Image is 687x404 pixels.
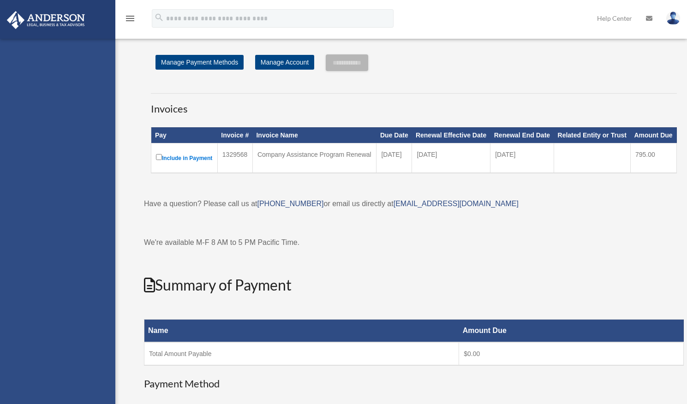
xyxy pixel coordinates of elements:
[630,143,676,173] td: 795.00
[459,342,684,365] td: $0.00
[156,152,213,164] label: Include in Payment
[252,127,376,143] th: Invoice Name
[459,320,684,343] th: Amount Due
[144,197,684,210] p: Have a question? Please call us at or email us directly at
[4,11,88,29] img: Anderson Advisors Platinum Portal
[144,342,459,365] td: Total Amount Payable
[217,127,252,143] th: Invoice #
[151,127,218,143] th: Pay
[144,320,459,343] th: Name
[154,12,164,23] i: search
[630,127,676,143] th: Amount Due
[144,275,684,296] h2: Summary of Payment
[144,236,684,249] p: We're available M-F 8 AM to 5 PM Pacific Time.
[257,200,323,208] a: [PHONE_NUMBER]
[412,127,490,143] th: Renewal Effective Date
[376,143,412,173] td: [DATE]
[666,12,680,25] img: User Pic
[554,127,631,143] th: Related Entity or Trust
[156,154,162,160] input: Include in Payment
[394,200,519,208] a: [EMAIL_ADDRESS][DOMAIN_NAME]
[257,148,372,161] div: Company Assistance Program Renewal
[490,143,554,173] td: [DATE]
[125,16,136,24] a: menu
[144,377,684,391] h3: Payment Method
[125,13,136,24] i: menu
[255,55,314,70] a: Manage Account
[151,93,677,116] h3: Invoices
[217,143,252,173] td: 1329568
[376,127,412,143] th: Due Date
[412,143,490,173] td: [DATE]
[490,127,554,143] th: Renewal End Date
[155,55,244,70] a: Manage Payment Methods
